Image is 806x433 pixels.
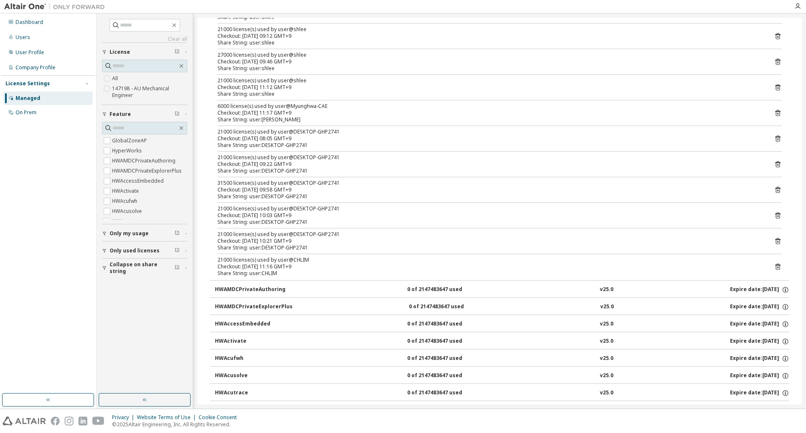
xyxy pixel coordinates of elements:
div: 21000 license(s) used by user@DESKTOP-GHP2741 [217,129,762,135]
label: HWAcusolve [112,206,144,216]
img: instagram.svg [65,417,73,425]
div: v25.0 [600,303,614,311]
div: Privacy [112,414,137,421]
button: HWAcufwh0 of 2147483647 usedv25.0Expire date:[DATE] [215,349,789,368]
div: Share String: user:DESKTOP-GHP2741 [217,193,762,200]
span: Clear filter [175,247,180,254]
div: v25.0 [600,320,613,328]
div: Share String: user:DESKTOP-GHP2741 [217,142,762,149]
div: Share String: user:shlee [217,39,762,46]
div: HWAcutrace [215,389,290,397]
div: Share String: user:DESKTOP-GHP2741 [217,219,762,226]
div: Share String: user:[PERSON_NAME] [217,116,762,123]
span: Feature [110,111,131,118]
div: 0 of 2147483647 used [407,338,483,345]
div: Checkout: [DATE] 09:22 GMT+9 [217,161,762,168]
div: v25.0 [600,286,613,294]
img: facebook.svg [51,417,60,425]
label: HyperWorks [112,146,144,156]
button: HWAMDCPrivateExplorerPlus0 of 2147483647 usedv25.0Expire date:[DATE] [215,298,789,316]
img: youtube.svg [92,417,105,425]
div: HWAMDCPrivateAuthoring [215,286,290,294]
button: Feature [102,105,187,123]
div: User Profile [16,49,44,56]
div: 0 of 2147483647 used [407,286,483,294]
div: 0 of 2147483647 used [407,372,483,380]
div: 27000 license(s) used by user@shlee [217,52,762,58]
span: Clear filter [175,111,180,118]
div: Expire date: [DATE] [730,303,789,311]
span: Clear filter [175,49,180,55]
span: License [110,49,130,55]
button: HWAcusolve0 of 2147483647 usedv25.0Expire date:[DATE] [215,367,789,385]
div: Share String: user:CHLIM [217,270,762,277]
div: Share String: user:DESKTOP-GHP2741 [217,244,762,251]
div: Share String: user:shlee [217,91,762,97]
p: © 2025 Altair Engineering, Inc. All Rights Reserved. [112,421,242,428]
span: Clear filter [175,230,180,237]
div: 0 of 2147483647 used [407,355,483,362]
div: 21000 license(s) used by user@DESKTOP-GHP2741 [217,205,762,212]
div: v25.0 [600,338,613,345]
div: Expire date: [DATE] [730,320,789,328]
div: Cookie Consent [199,414,242,421]
button: HWAcutrace0 of 2147483647 usedv25.0Expire date:[DATE] [215,384,789,402]
div: Expire date: [DATE] [730,372,789,380]
div: HWAMDCPrivateExplorerPlus [215,303,293,311]
label: All [112,73,120,84]
div: HWActivate [215,338,290,345]
div: v25.0 [600,355,613,362]
button: HWActivate0 of 2147483647 usedv25.0Expire date:[DATE] [215,332,789,351]
label: HWAcutrace [112,216,143,226]
div: v25.0 [600,372,613,380]
span: Clear filter [175,265,180,271]
div: 21000 license(s) used by user@shlee [217,26,762,33]
div: Share String: user:DESKTOP-GHP2741 [217,168,762,174]
div: v25.0 [600,389,613,397]
div: Expire date: [DATE] [730,389,789,397]
div: Dashboard [16,19,43,26]
button: HWAcuview0 of 2147483647 usedv25.0Expire date:[DATE] [215,401,789,420]
div: HWAccessEmbedded [215,320,290,328]
div: 21000 license(s) used by user@CHLIM [217,257,762,263]
div: Checkout: [DATE] 08:05 GMT+9 [217,135,762,142]
div: Expire date: [DATE] [730,355,789,362]
button: Collapse on share string [102,259,187,277]
img: linkedin.svg [79,417,87,425]
div: 0 of 2147483647 used [407,320,483,328]
div: Share String: user:shlee [217,65,762,72]
div: HWAcufwh [215,355,290,362]
div: On Prem [16,109,37,116]
div: Expire date: [DATE] [730,286,789,294]
div: Company Profile [16,64,55,71]
button: HWAccessEmbedded0 of 2147483647 usedv25.0Expire date:[DATE] [215,315,789,333]
div: 21000 license(s) used by user@DESKTOP-GHP2741 [217,231,762,238]
span: Only used licenses [110,247,160,254]
img: Altair One [4,3,109,11]
img: altair_logo.svg [3,417,46,425]
div: Checkout: [DATE] 11:12 GMT+9 [217,84,762,91]
div: Expire date: [DATE] [730,338,789,345]
div: Users [16,34,30,41]
div: Checkout: [DATE] 09:58 GMT+9 [217,186,762,193]
div: 0 of 2147483647 used [409,303,484,311]
div: HWAcusolve [215,372,290,380]
button: Only used licenses [102,241,187,260]
div: Checkout: [DATE] 10:21 GMT+9 [217,238,762,244]
div: Checkout: [DATE] 11:17 GMT+9 [217,110,762,116]
label: HWAccessEmbedded [112,176,165,186]
button: Only my usage [102,224,187,243]
div: Checkout: [DATE] 09:12 GMT+9 [217,33,762,39]
label: GlobalZoneAP [112,136,149,146]
div: 31500 license(s) used by user@DESKTOP-GHP2741 [217,180,762,186]
a: Clear all [102,36,187,42]
div: 21000 license(s) used by user@shlee [217,77,762,84]
button: HWAMDCPrivateAuthoring0 of 2147483647 usedv25.0Expire date:[DATE] [215,281,789,299]
div: 6000 license(s) used by user@Myunghwa-CAE [217,103,762,110]
label: HWActivate [112,186,141,196]
div: 21000 license(s) used by user@DESKTOP-GHP2741 [217,154,762,161]
button: License [102,43,187,61]
label: 147198 - AU Mechanical Engineer [112,84,187,100]
label: HWAMDCPrivateAuthoring [112,156,177,166]
div: 0 of 2147483647 used [407,389,483,397]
